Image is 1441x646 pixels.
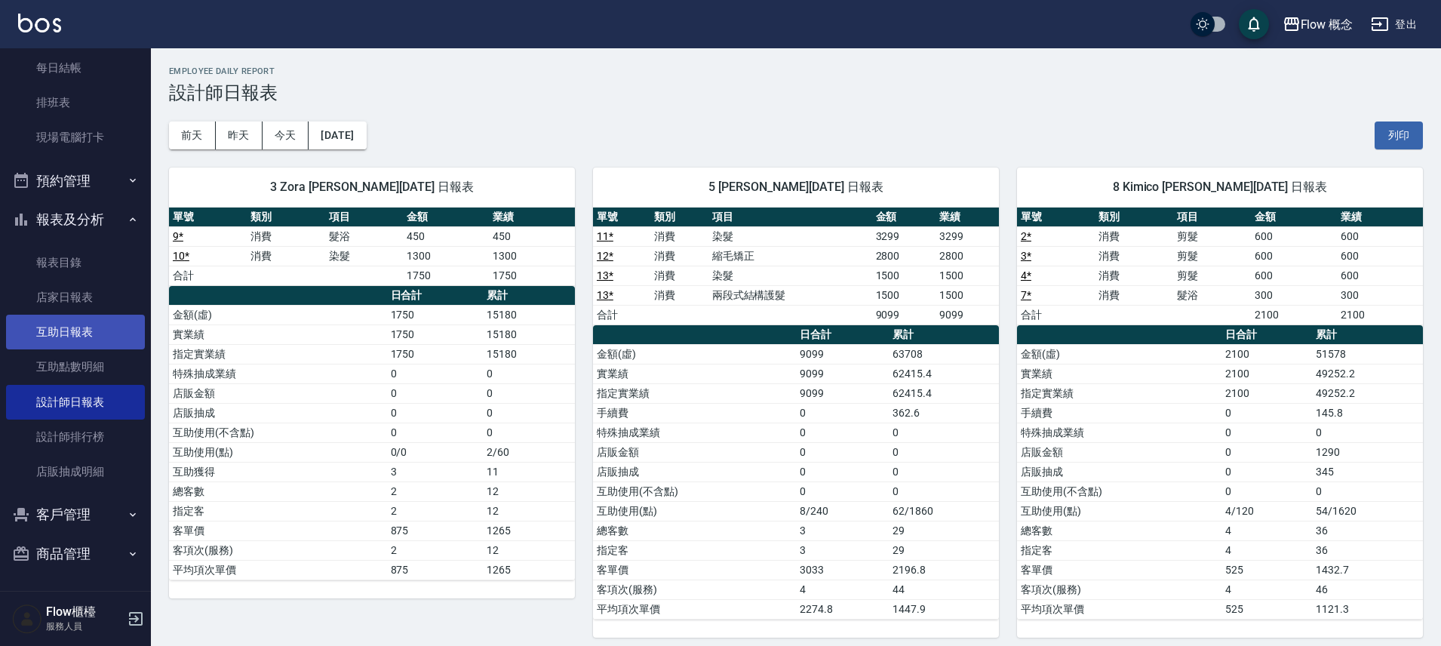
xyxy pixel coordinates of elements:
[263,122,309,149] button: 今天
[483,560,575,580] td: 1265
[593,599,796,619] td: 平均項次單價
[483,521,575,540] td: 1265
[1312,481,1423,501] td: 0
[1312,344,1423,364] td: 51578
[6,280,145,315] a: 店家日報表
[403,226,489,246] td: 450
[1221,325,1312,345] th: 日合計
[483,403,575,423] td: 0
[1017,599,1221,619] td: 平均項次單價
[169,560,387,580] td: 平均項次單價
[593,521,796,540] td: 總客數
[387,501,483,521] td: 2
[796,442,889,462] td: 0
[593,305,650,325] td: 合計
[6,495,145,534] button: 客戶管理
[1312,540,1423,560] td: 36
[387,462,483,481] td: 3
[387,383,483,403] td: 0
[1221,383,1312,403] td: 2100
[936,305,999,325] td: 9099
[387,403,483,423] td: 0
[936,246,999,266] td: 2800
[1221,344,1312,364] td: 2100
[1095,266,1172,285] td: 消費
[1312,325,1423,345] th: 累計
[489,246,575,266] td: 1300
[1337,305,1423,325] td: 2100
[1221,580,1312,599] td: 4
[1221,364,1312,383] td: 2100
[593,208,650,227] th: 單號
[46,604,123,620] h5: Flow櫃檯
[1375,122,1423,149] button: 列印
[6,51,145,85] a: 每日結帳
[796,423,889,442] td: 0
[1312,560,1423,580] td: 1432.7
[650,246,708,266] td: 消費
[936,266,999,285] td: 1500
[169,364,387,383] td: 特殊抽成業績
[387,364,483,383] td: 0
[1312,383,1423,403] td: 49252.2
[889,423,999,442] td: 0
[387,560,483,580] td: 875
[483,325,575,344] td: 15180
[169,305,387,325] td: 金額(虛)
[1221,540,1312,560] td: 4
[483,442,575,462] td: 2/60
[796,560,889,580] td: 3033
[46,620,123,633] p: 服務人員
[889,481,999,501] td: 0
[796,521,889,540] td: 3
[6,420,145,454] a: 設計師排行榜
[1095,208,1172,227] th: 類別
[1017,540,1221,560] td: 指定客
[611,180,981,195] span: 5 [PERSON_NAME][DATE] 日報表
[1017,403,1221,423] td: 手續費
[889,540,999,560] td: 29
[247,246,324,266] td: 消費
[403,246,489,266] td: 1300
[387,442,483,462] td: 0/0
[489,208,575,227] th: 業績
[1312,599,1423,619] td: 1121.3
[889,383,999,403] td: 62415.4
[387,286,483,306] th: 日合計
[1017,325,1423,620] table: a dense table
[1251,266,1337,285] td: 600
[872,208,936,227] th: 金額
[1017,423,1221,442] td: 特殊抽成業績
[796,364,889,383] td: 9099
[169,462,387,481] td: 互助獲得
[872,305,936,325] td: 9099
[1095,226,1172,246] td: 消費
[483,540,575,560] td: 12
[1017,305,1095,325] td: 合計
[796,383,889,403] td: 9099
[889,344,999,364] td: 63708
[593,540,796,560] td: 指定客
[6,454,145,489] a: 店販抽成明細
[489,226,575,246] td: 450
[593,325,999,620] table: a dense table
[650,226,708,246] td: 消費
[593,462,796,481] td: 店販抽成
[1337,246,1423,266] td: 600
[483,423,575,442] td: 0
[6,534,145,574] button: 商品管理
[593,442,796,462] td: 店販金額
[169,208,247,227] th: 單號
[650,208,708,227] th: 類別
[872,246,936,266] td: 2800
[6,245,145,280] a: 報表目錄
[169,501,387,521] td: 指定客
[1221,403,1312,423] td: 0
[216,122,263,149] button: 昨天
[483,305,575,325] td: 15180
[1095,285,1172,305] td: 消費
[169,122,216,149] button: 前天
[1173,226,1251,246] td: 剪髮
[1017,580,1221,599] td: 客項次(服務)
[708,246,872,266] td: 縮毛矯正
